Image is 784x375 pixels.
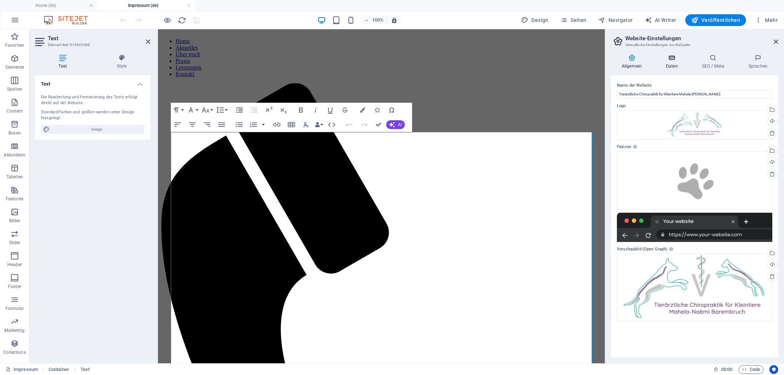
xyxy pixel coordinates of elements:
[521,16,549,24] span: Design
[598,16,633,24] span: Navigator
[361,16,387,24] button: 100%
[655,54,691,69] h4: Daten
[233,103,246,117] button: Increase Indent
[185,117,199,132] button: Align Center
[685,14,746,26] button: Veröffentlichen
[97,1,195,10] h4: Impressum (de)
[372,16,384,24] h6: 100%
[518,14,551,26] div: Design (Strg+Alt+Y)
[48,42,136,48] h3: Element #ed-514345988
[42,16,97,24] img: Editor Logo
[342,117,356,132] button: Undo (Ctrl+Z)
[713,365,733,374] h6: Session-Zeit
[309,103,323,117] button: Italic (Ctrl+I)
[738,54,778,69] h4: Sprachen
[386,120,405,129] button: AI
[5,306,24,311] p: Formular
[355,103,369,117] button: Colors
[215,103,229,117] button: Line Height
[9,218,20,224] p: Bilder
[617,102,772,110] label: Logo
[560,16,587,24] span: Seiten
[370,103,384,117] button: Icons
[617,143,772,151] label: Favicon
[617,90,772,99] input: Name...
[49,365,69,374] span: Klick zum Auswählen. Doppelklick zum Bearbeiten
[185,103,199,117] button: Font Family
[171,117,185,132] button: Align Left
[721,365,732,374] span: 00 00
[325,117,339,132] button: HTML
[557,14,589,26] button: Seiten
[4,327,24,333] p: Marketing
[270,117,284,132] button: Insert Link
[742,365,760,374] span: Code
[595,14,636,26] button: Navigator
[385,103,399,117] button: Special Characters
[617,151,772,210] div: paw-outline2-9VBC1ApZHj1OnGhkUAfZTQ.png
[617,110,772,140] div: header-finish-web-deutsch-300dpiohnemobil-UHgNHpvXLQA68xH6l9hKnA.png
[9,240,20,246] p: Slider
[625,35,778,42] h2: Website-Einstellungen
[284,117,298,132] button: Insert Table
[177,16,186,24] button: reload
[739,365,764,374] button: Code
[247,103,261,117] button: Decrease Indent
[80,365,90,374] span: Klick zum Auswählen. Doppelklick zum Bearbeiten
[35,54,93,69] h4: Text
[299,117,313,132] button: Clear Formatting
[6,365,38,374] a: Klick, um Auswahl aufzuheben. Doppelklick öffnet Seitenverwaltung
[755,16,778,24] span: Mehr
[276,103,290,117] button: Subscript
[8,284,21,289] p: Footer
[617,254,772,322] div: header-finish-web-deutsch-300dpiohnemobil-UHgNHpvXLQA68xH6l9hKnA.png
[5,42,24,48] p: Favoriten
[617,245,772,254] label: Vorschaubild (Open Graph)
[41,109,144,121] div: Standard-Farben und -größen werden unter Design festgelegt.
[691,54,738,69] h4: SEO / Meta
[48,35,150,42] h2: Text
[6,196,23,202] p: Features
[7,108,23,114] p: Content
[611,54,655,69] h4: Allgemein
[617,81,772,90] label: Name der Website
[215,117,229,132] button: Align Justify
[200,103,214,117] button: Font Size
[294,103,308,117] button: Bold (Ctrl+B)
[3,349,26,355] p: Collections
[314,117,324,132] button: Data Bindings
[4,152,25,158] p: Akkordeon
[41,125,144,134] button: Design
[769,365,778,374] button: Usercentrics
[246,117,260,132] button: Ordered List
[372,117,385,132] button: Confirm (Ctrl+⏎)
[323,103,337,117] button: Underline (Ctrl+U)
[178,16,186,24] i: Seite neu laden
[752,14,781,26] button: Mehr
[200,117,214,132] button: Align Right
[41,94,144,106] div: Die Bearbeitung und Formatierung des Texts erfolgt direkt auf der Website.
[625,42,764,48] h3: Verwalte die Einstellungen zur Webseite
[262,103,276,117] button: Superscript
[7,86,22,92] p: Spalten
[338,103,352,117] button: Strikethrough
[171,103,185,117] button: Paragraph Format
[8,130,21,136] p: Boxen
[398,122,402,127] span: AI
[93,54,150,69] h4: Style
[49,365,90,374] nav: breadcrumb
[391,17,397,23] i: Bei Größenänderung Zoomstufe automatisch an das gewählte Gerät anpassen.
[163,16,171,24] button: Klicke hier, um den Vorschau-Modus zu verlassen
[260,117,266,132] button: Ordered List
[645,16,676,24] span: AI Writer
[357,117,371,132] button: Redo (Ctrl+Shift+Z)
[6,174,23,180] p: Tabellen
[52,125,142,134] span: Design
[35,75,150,88] h4: Text
[691,16,740,24] span: Veröffentlichen
[5,64,24,70] p: Elemente
[232,117,246,132] button: Unordered List
[518,14,551,26] button: Design
[7,262,22,268] p: Header
[642,14,679,26] button: AI Writer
